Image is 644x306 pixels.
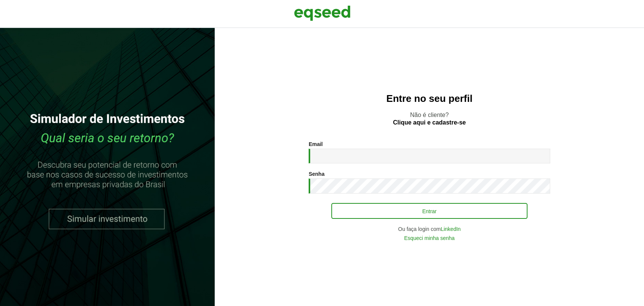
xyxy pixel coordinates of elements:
[331,203,527,219] button: Entrar
[230,111,629,126] p: Não é cliente?
[230,93,629,104] h2: Entre no seu perfil
[294,4,350,23] img: EqSeed Logo
[309,226,550,232] div: Ou faça login com
[393,120,466,126] a: Clique aqui e cadastre-se
[309,171,324,177] label: Senha
[309,141,323,147] label: Email
[404,235,455,241] a: Esqueci minha senha
[441,226,461,232] a: LinkedIn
